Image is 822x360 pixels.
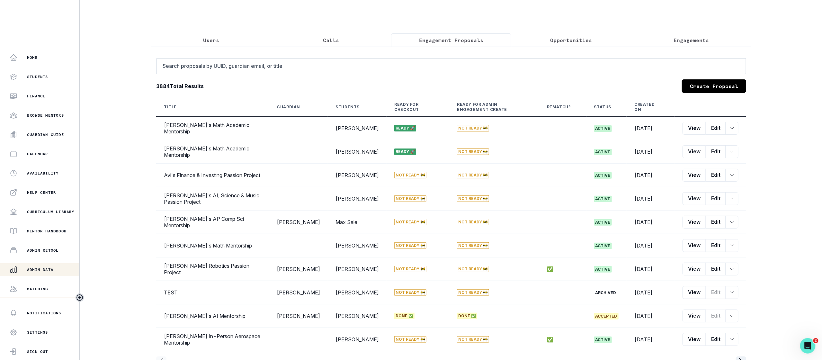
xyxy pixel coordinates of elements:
[594,149,612,155] span: active
[634,102,659,112] div: Created On
[706,286,726,299] button: Edit
[683,192,706,205] button: View
[328,140,387,164] td: [PERSON_NAME]
[156,82,204,90] b: 3884 Total Results
[277,104,300,110] div: Guardian
[27,190,56,195] p: Help Center
[394,195,426,202] span: Not Ready 🚧
[27,286,48,292] p: Matching
[335,104,360,110] div: Students
[394,125,416,131] span: Ready 🚀
[813,338,818,343] span: 2
[547,104,571,110] div: Rematch?
[457,148,489,155] span: Not Ready 🚧
[27,132,64,137] p: Guardian Guide
[27,55,38,60] p: Home
[457,313,477,319] span: Done ✅
[328,187,387,211] td: [PERSON_NAME]
[726,310,738,322] button: row menu
[156,211,269,234] td: [PERSON_NAME]'s AP Comp Sci Mentorship
[726,216,738,229] button: row menu
[76,293,84,302] button: Toggle sidebar
[683,169,706,182] button: View
[27,229,67,234] p: Mentor Handbook
[164,104,177,110] div: Title
[547,336,579,343] p: ✅
[726,169,738,182] button: row menu
[683,286,706,299] button: View
[27,209,75,214] p: Curriculum Library
[594,243,612,249] span: active
[627,211,675,234] td: [DATE]
[27,94,45,99] p: Finance
[27,74,48,79] p: Students
[706,122,726,135] button: Edit
[394,242,426,249] span: Not Ready 🚧
[683,263,706,275] button: View
[328,116,387,140] td: [PERSON_NAME]
[706,169,726,182] button: Edit
[27,151,48,157] p: Calendar
[457,219,489,225] span: Not Ready 🚧
[394,266,426,272] span: Not Ready 🚧
[683,333,706,346] button: View
[594,313,619,319] span: accepted
[594,337,612,343] span: active
[627,116,675,140] td: [DATE]
[594,266,612,273] span: active
[674,36,709,44] p: Engagements
[328,281,387,304] td: [PERSON_NAME]
[394,148,416,155] span: Ready 🚀
[627,187,675,211] td: [DATE]
[726,192,738,205] button: row menu
[323,36,339,44] p: Calls
[706,192,726,205] button: Edit
[328,328,387,351] td: [PERSON_NAME]
[156,116,269,140] td: [PERSON_NAME]'s Math Academic Mentorship
[394,336,426,343] span: Not Ready 🚧
[27,248,58,253] p: Admin Retool
[328,257,387,281] td: [PERSON_NAME]
[394,102,434,112] div: Ready for Checkout
[269,304,328,328] td: [PERSON_NAME]
[269,281,328,304] td: [PERSON_NAME]
[328,164,387,187] td: [PERSON_NAME]
[457,336,489,343] span: Not Ready 🚧
[156,257,269,281] td: [PERSON_NAME] Robotics Passion Project
[457,125,489,131] span: Not Ready 🚧
[394,172,426,178] span: Not Ready 🚧
[156,304,269,328] td: [PERSON_NAME]'s AI Mentorship
[683,145,706,158] button: View
[457,266,489,272] span: Not Ready 🚧
[594,125,612,132] span: active
[706,310,726,322] button: Edit
[328,234,387,257] td: [PERSON_NAME]
[457,172,489,178] span: Not Ready 🚧
[457,289,489,296] span: Not Ready 🚧
[627,281,675,304] td: [DATE]
[683,122,706,135] button: View
[706,145,726,158] button: Edit
[27,349,48,354] p: Sign Out
[394,313,415,319] span: Done ✅
[457,102,524,112] div: Ready for Admin Engagement Create
[800,338,816,354] iframe: Intercom live chat
[627,328,675,351] td: [DATE]
[726,263,738,275] button: row menu
[726,122,738,135] button: row menu
[706,333,726,346] button: Edit
[683,310,706,322] button: View
[594,219,612,226] span: active
[706,263,726,275] button: Edit
[726,286,738,299] button: row menu
[627,257,675,281] td: [DATE]
[27,267,53,272] p: Admin Data
[269,211,328,234] td: [PERSON_NAME]
[594,104,612,110] div: Status
[594,290,618,296] span: archived
[627,234,675,257] td: [DATE]
[706,239,726,252] button: Edit
[394,219,426,225] span: Not Ready 🚧
[156,281,269,304] td: TEST
[683,239,706,252] button: View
